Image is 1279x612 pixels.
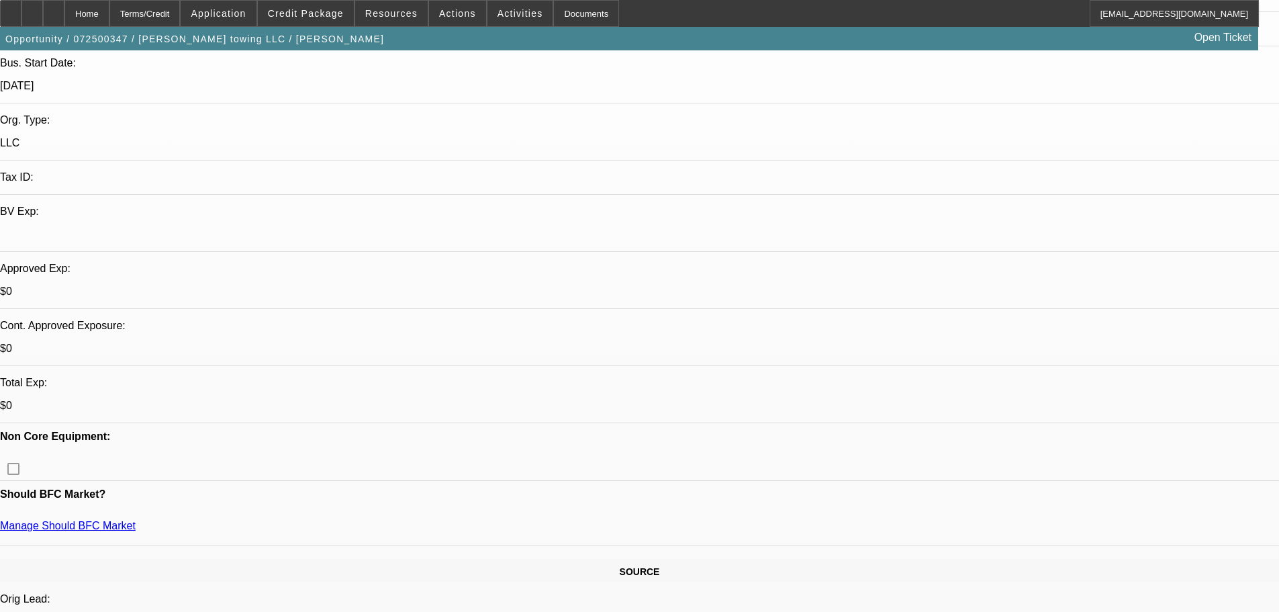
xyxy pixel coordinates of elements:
span: Actions [439,8,476,19]
span: SOURCE [620,566,660,577]
a: Open Ticket [1189,26,1257,49]
button: Credit Package [258,1,354,26]
button: Application [181,1,256,26]
span: Application [191,8,246,19]
button: Actions [429,1,486,26]
button: Activities [487,1,553,26]
span: Credit Package [268,8,344,19]
span: Activities [498,8,543,19]
span: Resources [365,8,418,19]
button: Resources [355,1,428,26]
span: Opportunity / 072500347 / [PERSON_NAME] towing LLC / [PERSON_NAME] [5,34,384,44]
